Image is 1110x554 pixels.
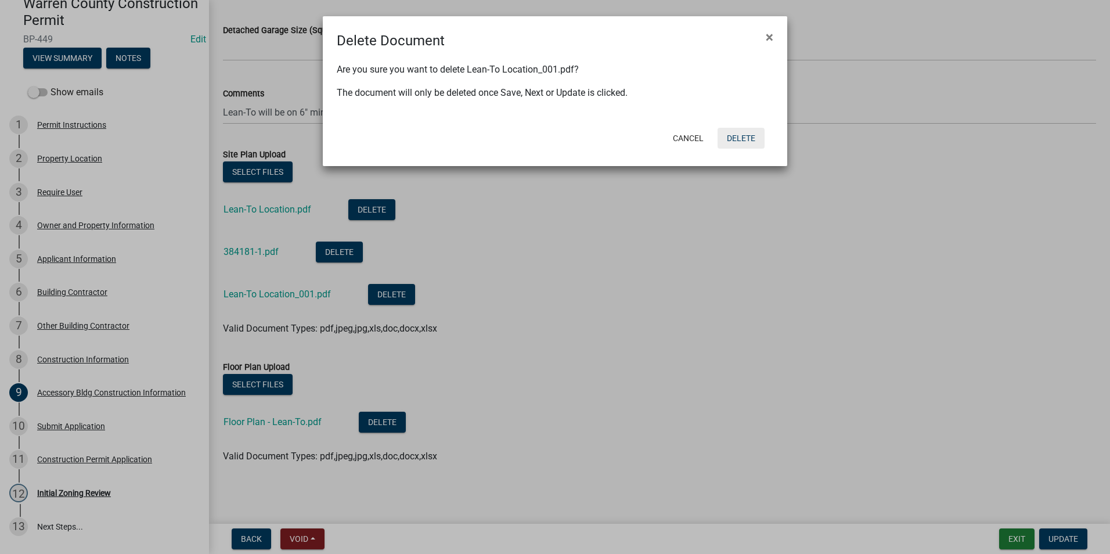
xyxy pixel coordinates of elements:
[337,63,773,77] p: Are you sure you want to delete Lean-To Location_001.pdf?
[756,21,783,53] button: Close
[337,30,445,51] h4: Delete Document
[718,128,765,149] button: Delete
[664,128,713,149] button: Cancel
[766,29,773,45] span: ×
[337,86,773,100] p: The document will only be deleted once Save, Next or Update is clicked.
